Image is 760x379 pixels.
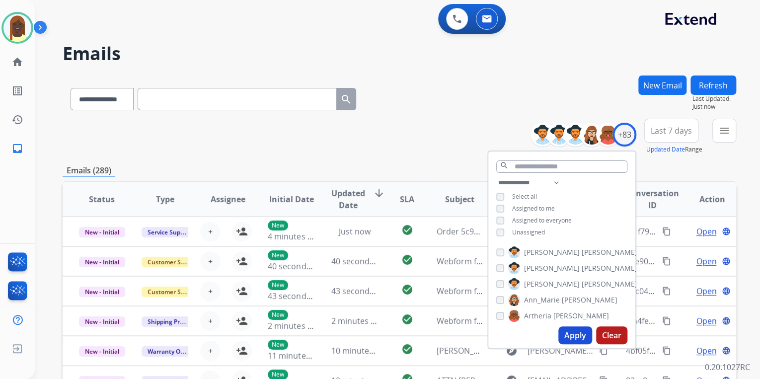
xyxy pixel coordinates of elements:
[651,129,692,133] span: Last 7 days
[236,285,248,297] mat-icon: person_add
[142,316,210,327] span: Shipping Protection
[268,350,325,361] span: 11 minutes ago
[208,285,213,297] span: +
[268,221,288,230] p: New
[156,193,174,205] span: Type
[436,226,611,237] span: Order 5c98ae92-01e7-4430-a5dc-0acc280cc731
[268,291,326,302] span: 43 seconds ago
[722,346,731,355] mat-icon: language
[722,316,731,325] mat-icon: language
[596,326,627,344] button: Clear
[79,227,125,237] span: New - Initial
[11,143,23,154] mat-icon: inbox
[208,255,213,267] span: +
[142,346,193,357] span: Warranty Ops
[524,279,580,289] span: [PERSON_NAME]
[527,345,593,357] span: [PERSON_NAME][EMAIL_ADDRESS][PERSON_NAME][DOMAIN_NAME]
[89,193,115,205] span: Status
[599,346,608,355] mat-icon: content_copy
[63,44,736,64] h2: Emails
[200,251,220,271] button: +
[500,161,509,170] mat-icon: search
[339,226,371,237] span: Just now
[436,315,661,326] span: Webform from [EMAIL_ADDRESS][DOMAIN_NAME] on [DATE]
[558,326,592,344] button: Apply
[696,285,716,297] span: Open
[512,216,572,225] span: Assigned to everyone
[692,95,736,103] span: Last Updated:
[696,345,716,357] span: Open
[331,187,365,211] span: Updated Date
[662,316,671,325] mat-icon: content_copy
[211,193,245,205] span: Assignee
[524,295,560,305] span: Ann_Marie
[722,257,731,266] mat-icon: language
[644,119,698,143] button: Last 7 days
[401,224,413,236] mat-icon: check_circle
[208,345,213,357] span: +
[524,311,551,321] span: Artheria
[722,287,731,296] mat-icon: language
[646,145,702,153] span: Range
[524,247,580,257] span: [PERSON_NAME]
[662,346,671,355] mat-icon: content_copy
[662,257,671,266] mat-icon: content_copy
[79,316,125,327] span: New - Initial
[638,76,686,95] button: New Email
[400,193,414,205] span: SLA
[436,345,617,356] span: [PERSON_NAME] [PERSON_NAME] - Denied Claim
[200,222,220,241] button: +
[582,279,637,289] span: [PERSON_NAME]
[79,346,125,357] span: New - Initial
[79,287,125,297] span: New - Initial
[331,345,389,356] span: 10 minutes ago
[401,284,413,296] mat-icon: check_circle
[269,193,313,205] span: Initial Date
[200,281,220,301] button: +
[268,280,288,290] p: New
[236,255,248,267] mat-icon: person_add
[200,311,220,331] button: +
[401,254,413,266] mat-icon: check_circle
[662,287,671,296] mat-icon: content_copy
[696,226,716,237] span: Open
[340,93,352,105] mat-icon: search
[401,313,413,325] mat-icon: check_circle
[268,320,321,331] span: 2 minutes ago
[696,315,716,327] span: Open
[268,231,321,242] span: 4 minutes ago
[696,255,716,267] span: Open
[268,250,288,260] p: New
[436,286,661,297] span: Webform from [EMAIL_ADDRESS][DOMAIN_NAME] on [DATE]
[401,343,413,355] mat-icon: check_circle
[331,315,384,326] span: 2 minutes ago
[63,164,115,177] p: Emails (289)
[79,257,125,267] span: New - Initial
[582,263,637,273] span: [PERSON_NAME]
[722,227,731,236] mat-icon: language
[673,182,736,217] th: Action
[142,287,206,297] span: Customer Support
[236,315,248,327] mat-icon: person_add
[524,263,580,273] span: [PERSON_NAME]
[3,14,31,42] img: avatar
[236,226,248,237] mat-icon: person_add
[142,257,206,267] span: Customer Support
[512,204,555,213] span: Assigned to me
[11,114,23,126] mat-icon: history
[512,192,537,201] span: Select all
[11,56,23,68] mat-icon: home
[705,361,750,373] p: 0.20.1027RC
[142,227,198,237] span: Service Support
[662,227,671,236] mat-icon: content_copy
[200,341,220,361] button: +
[11,85,23,97] mat-icon: list_alt
[331,256,389,267] span: 40 seconds ago
[331,286,389,297] span: 43 seconds ago
[268,261,326,272] span: 40 seconds ago
[626,187,679,211] span: Conversation ID
[373,187,385,199] mat-icon: arrow_downward
[582,247,637,257] span: [PERSON_NAME]
[208,315,213,327] span: +
[718,125,730,137] mat-icon: menu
